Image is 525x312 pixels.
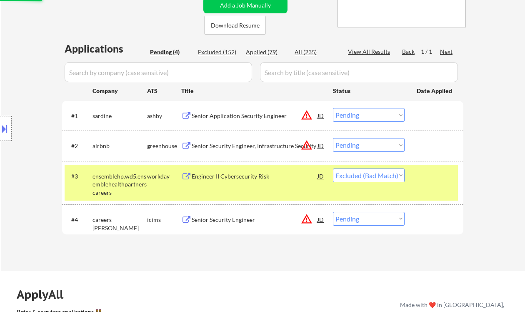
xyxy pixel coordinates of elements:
[317,108,325,123] div: JD
[301,109,312,121] button: warning_amber
[17,287,73,302] div: ApplyAll
[204,16,266,35] button: Download Resume
[192,172,317,181] div: Engineer II Cybersecurity Risk
[147,142,181,150] div: greenhouse
[317,138,325,153] div: JD
[260,62,458,82] input: Search by title (case sensitive)
[192,112,317,120] div: Senior Application Security Engineer
[295,48,336,56] div: All (235)
[301,213,312,225] button: warning_amber
[192,216,317,224] div: Senior Security Engineer
[181,87,325,95] div: Title
[348,48,392,56] div: View All Results
[147,216,181,224] div: icims
[147,112,181,120] div: ashby
[71,216,86,224] div: #4
[92,216,147,232] div: careers-[PERSON_NAME]
[421,48,440,56] div: 1 / 1
[301,139,312,151] button: warning_amber
[147,172,181,181] div: workday
[150,48,192,56] div: Pending (4)
[317,212,325,227] div: JD
[317,169,325,184] div: JD
[65,62,252,82] input: Search by company (case sensitive)
[440,48,453,56] div: Next
[65,44,147,54] div: Applications
[147,87,181,95] div: ATS
[333,83,405,98] div: Status
[402,48,415,56] div: Back
[192,142,317,150] div: Senior Security Engineer, Infrastructure Security
[198,48,240,56] div: Excluded (152)
[246,48,287,56] div: Applied (79)
[417,87,453,95] div: Date Applied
